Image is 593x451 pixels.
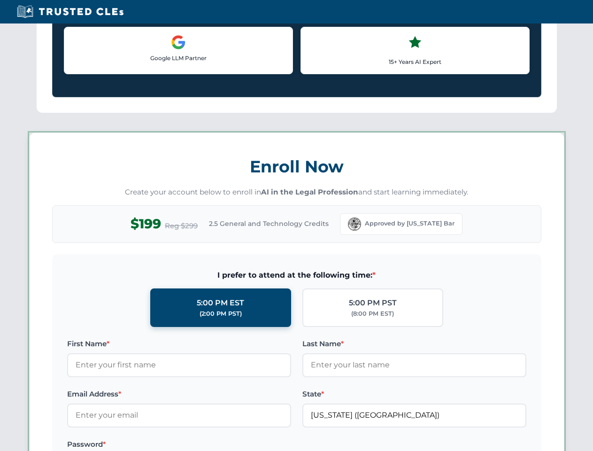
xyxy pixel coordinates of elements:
p: Google LLM Partner [72,54,285,62]
p: 15+ Years AI Expert [308,57,522,66]
p: Create your account below to enroll in and start learning immediately. [52,187,541,198]
label: Email Address [67,389,291,400]
input: Enter your first name [67,353,291,377]
label: Last Name [302,338,526,350]
div: (2:00 PM PST) [200,309,242,319]
div: 5:00 PM PST [349,297,397,309]
div: (8:00 PM EST) [351,309,394,319]
strong: AI in the Legal Profession [261,187,358,196]
div: 5:00 PM EST [197,297,244,309]
input: Enter your last name [302,353,526,377]
span: Reg $299 [165,220,198,232]
img: Florida Bar [348,218,361,231]
span: I prefer to attend at the following time: [67,269,526,281]
span: 2.5 General and Technology Credits [209,218,329,229]
label: First Name [67,338,291,350]
span: $199 [131,213,161,234]
label: Password [67,439,291,450]
label: State [302,389,526,400]
input: Enter your email [67,404,291,427]
img: Google [171,35,186,50]
img: Trusted CLEs [14,5,126,19]
h3: Enroll Now [52,152,541,181]
input: Florida (FL) [302,404,526,427]
span: Approved by [US_STATE] Bar [365,219,454,228]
